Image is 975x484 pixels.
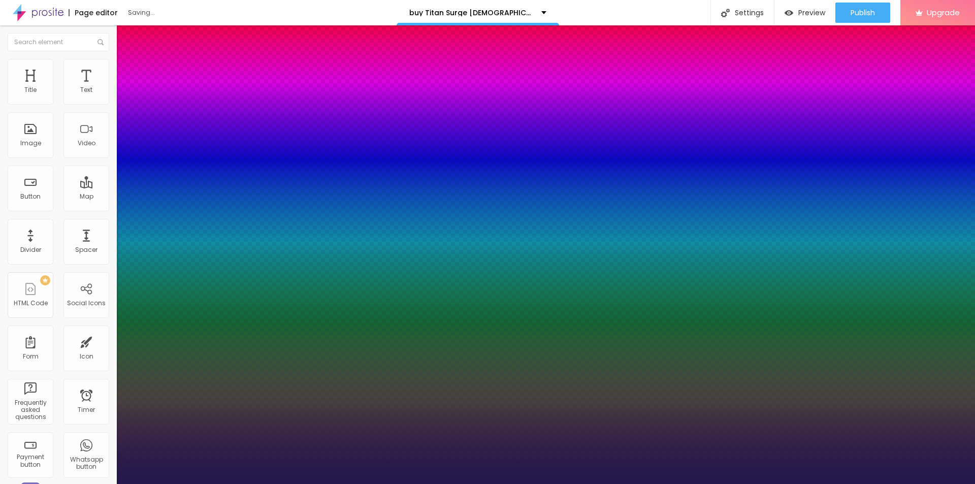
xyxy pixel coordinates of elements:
[927,8,960,17] span: Upgrade
[14,300,48,307] div: HTML Code
[798,9,825,17] span: Preview
[10,454,50,468] div: Payment button
[24,86,37,93] div: Title
[69,9,118,16] div: Page editor
[80,353,93,360] div: Icon
[20,246,41,253] div: Divider
[835,3,890,23] button: Publish
[20,140,41,147] div: Image
[78,406,95,413] div: Timer
[409,9,534,16] p: buy Titan Surge [DEMOGRAPHIC_DATA][MEDICAL_DATA] Website
[78,140,95,147] div: Video
[774,3,835,23] button: Preview
[23,353,39,360] div: Form
[66,456,106,471] div: Whatsapp button
[128,10,245,16] div: Saving...
[10,399,50,421] div: Frequently asked questions
[20,193,41,200] div: Button
[97,39,104,45] img: Icone
[851,9,875,17] span: Publish
[80,193,93,200] div: Map
[67,300,106,307] div: Social Icons
[785,9,793,17] img: view-1.svg
[8,33,109,51] input: Search element
[75,246,97,253] div: Spacer
[721,9,730,17] img: Icone
[80,86,92,93] div: Text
